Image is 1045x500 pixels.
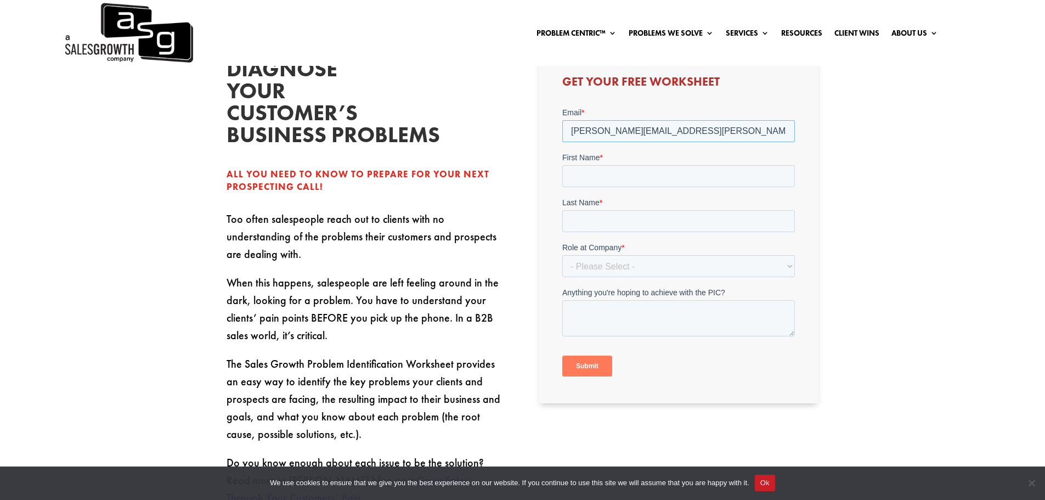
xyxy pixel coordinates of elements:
h3: Get Your Free Worksheet [562,76,795,93]
a: Problem Centric™ [536,29,617,41]
p: When this happens, salespeople are left feeling around in the dark, looking for a problem. You ha... [227,274,506,355]
p: Too often salespeople reach out to clients with no understanding of the problems their customers ... [227,210,506,274]
a: Resources [781,29,822,41]
div: All you need to know to prepare for your next prospecting call! [227,168,506,194]
button: Ok [755,475,775,491]
a: Services [726,29,769,41]
a: Problems We Solve [629,29,714,41]
a: Client Wins [834,29,879,41]
span: We use cookies to ensure that we give you the best experience on our website. If you continue to ... [270,477,749,488]
h2: Diagnose your customer’s business problems [227,58,391,151]
span: No [1026,477,1037,488]
p: The Sales Growth Problem Identification Worksheet provides an easy way to identify the key proble... [227,355,506,454]
a: About Us [891,29,938,41]
iframe: Form 0 [562,107,795,386]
